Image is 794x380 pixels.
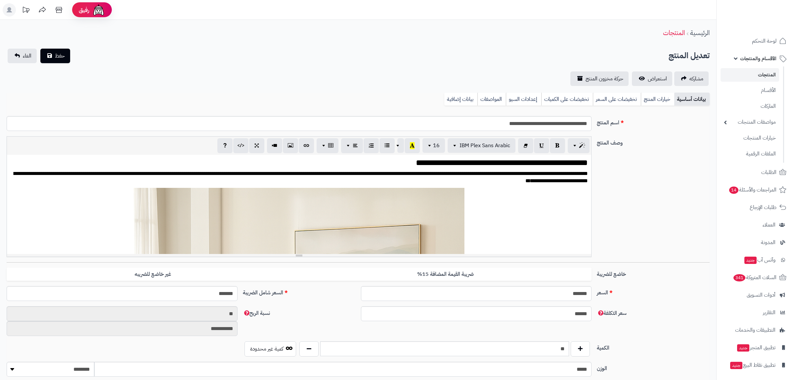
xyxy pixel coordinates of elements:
[721,99,779,113] a: الماركات
[733,273,776,282] span: السلات المتروكة
[641,93,674,106] a: خيارات المنتج
[721,357,790,373] a: تطبيق نقاط البيعجديد
[729,360,775,370] span: تطبيق نقاط البيع
[299,268,592,281] label: ضريبة القيمة المضافة 15%
[763,308,775,317] span: التقارير
[721,199,790,215] a: طلبات الإرجاع
[721,252,790,268] a: وآتس آبجديد
[632,71,672,86] a: استعراض
[594,341,712,352] label: الكمية
[79,6,89,14] span: رفيق
[721,164,790,180] a: الطلبات
[749,19,788,32] img: logo-2.png
[690,28,710,38] a: الرئيسية
[752,36,776,46] span: لوحة التحكم
[243,309,270,317] span: نسبة الربح
[721,147,779,161] a: الملفات الرقمية
[240,286,358,297] label: السعر شامل الضريبة
[593,93,641,106] a: تخفيضات على السعر
[444,93,477,106] a: بيانات إضافية
[18,3,34,18] a: تحديثات المنصة
[747,290,775,300] span: أدوات التسويق
[721,322,790,338] a: التطبيقات والخدمات
[721,305,790,320] a: التقارير
[7,268,299,281] label: غير خاضع للضريبه
[735,325,775,335] span: التطبيقات والخدمات
[721,234,790,250] a: المدونة
[721,340,790,356] a: تطبيق المتجرجديد
[674,93,710,106] a: بيانات أساسية
[689,75,703,83] span: مشاركه
[721,33,790,49] a: لوحة التحكم
[669,49,710,63] h2: تعديل المنتج
[721,270,790,285] a: السلات المتروكة341
[422,138,445,153] button: 16
[92,3,105,17] img: ai-face.png
[721,115,779,129] a: مواصفات المنتجات
[8,49,37,63] a: الغاء
[740,54,776,63] span: الأقسام والمنتجات
[721,182,790,198] a: المراجعات والأسئلة14
[594,136,712,147] label: وصف المنتج
[594,362,712,372] label: الوزن
[648,75,667,83] span: استعراض
[750,203,776,212] span: طلبات الإرجاع
[721,217,790,233] a: العملاء
[541,93,593,106] a: تخفيضات على الكميات
[594,116,712,127] label: اسم المنتج
[23,52,31,60] span: الغاء
[477,93,506,106] a: المواصفات
[721,287,790,303] a: أدوات التسويق
[728,185,776,194] span: المراجعات والأسئلة
[744,257,757,264] span: جديد
[763,220,775,230] span: العملاء
[448,138,515,153] button: IBM Plex Sans Arabic
[586,75,623,83] span: حركة مخزون المنتج
[570,71,629,86] a: حركة مخزون المنتج
[761,238,775,247] span: المدونة
[597,309,627,317] span: سعر التكلفة
[744,255,775,265] span: وآتس آب
[55,52,65,60] span: حفظ
[40,49,70,63] button: حفظ
[594,286,712,297] label: السعر
[733,274,745,281] span: 341
[721,131,779,145] a: خيارات المنتجات
[460,142,510,149] span: IBM Plex Sans Arabic
[594,268,712,278] label: خاضع للضريبة
[506,93,541,106] a: إعدادات السيو
[721,83,779,98] a: الأقسام
[721,68,779,82] a: المنتجات
[729,187,738,194] span: 14
[674,71,709,86] a: مشاركه
[761,168,776,177] span: الطلبات
[433,142,440,149] span: 16
[736,343,775,352] span: تطبيق المتجر
[663,28,685,38] a: المنتجات
[730,362,742,369] span: جديد
[737,344,749,352] span: جديد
